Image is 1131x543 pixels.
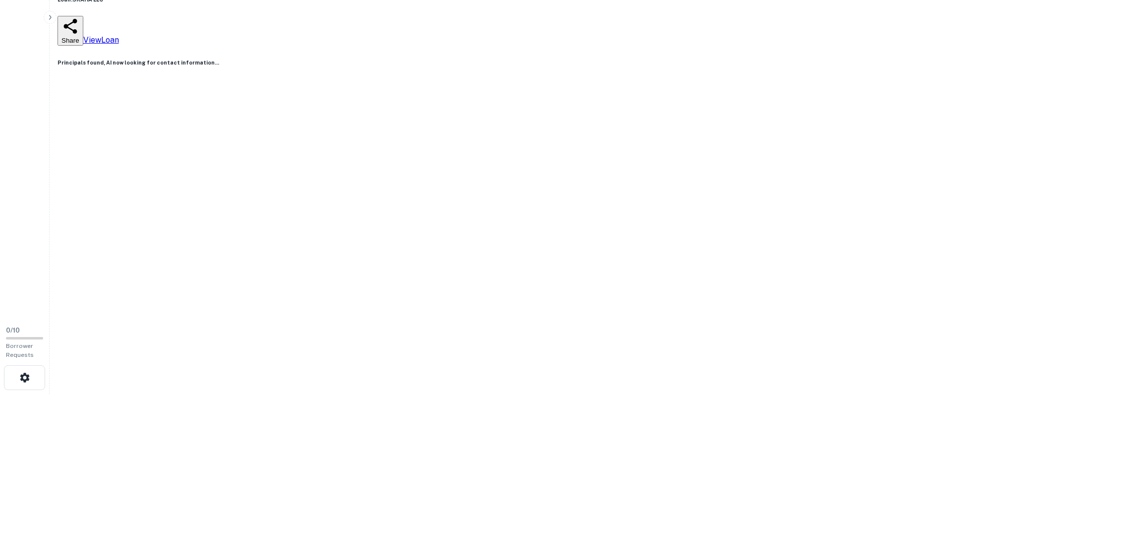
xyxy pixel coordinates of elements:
[58,16,83,46] button: Share
[1081,464,1131,511] iframe: Chat Widget
[6,342,34,358] span: Borrower Requests
[6,327,20,334] span: 0 / 10
[83,35,119,45] a: ViewLoan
